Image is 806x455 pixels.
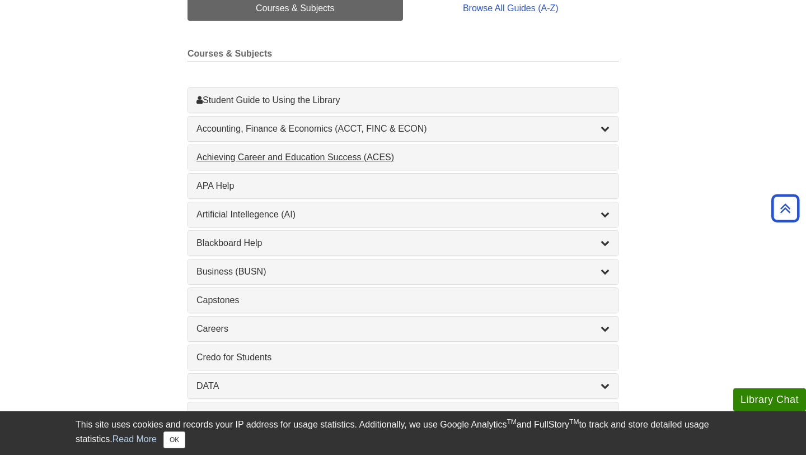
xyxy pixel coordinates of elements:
[196,236,610,250] a: Blackboard Help
[196,265,610,278] a: Business (BUSN)
[196,151,610,164] a: Achieving Career and Education Success (ACES)
[733,388,806,411] button: Library Chat
[196,122,610,136] a: Accounting, Finance & Economics (ACCT, FINC & ECON)
[163,431,185,448] button: Close
[196,351,610,364] a: Credo for Students
[196,294,610,307] a: Capstones
[507,418,516,426] sup: TM
[196,379,610,393] a: DATA
[196,179,610,193] a: APA Help
[569,418,579,426] sup: TM
[76,418,730,448] div: This site uses cookies and records your IP address for usage statistics. Additionally, we use Goo...
[196,208,610,221] a: Artificial Intellegence (AI)
[113,434,157,444] a: Read More
[196,322,610,336] a: Careers
[196,408,610,421] a: Diversity, Equity & Inclusion
[767,201,803,216] a: Back to Top
[188,49,618,62] h2: Courses & Subjects
[196,94,610,107] a: Student Guide to Using the Library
